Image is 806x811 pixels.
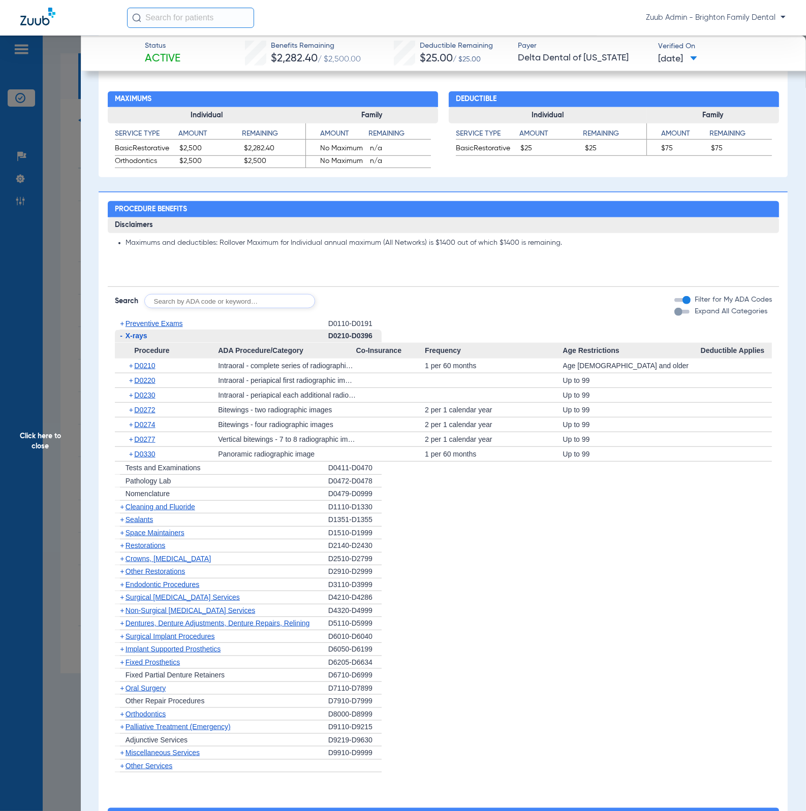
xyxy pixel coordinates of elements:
[144,294,315,308] input: Search by ADA code or keyword…
[585,143,646,155] span: $25
[134,376,155,384] span: D0220
[646,13,786,23] span: Zuub Admin - Brighton Family Dental
[115,128,178,140] h4: Service Type
[120,658,124,666] span: +
[108,91,438,108] h2: Maximums
[108,107,306,123] h3: Individual
[120,332,122,340] span: -
[126,671,225,679] span: Fixed Partial Denture Retainers
[20,8,55,25] img: Zuub Logo
[306,156,367,168] span: No Maximum
[647,143,708,155] span: $75
[425,343,563,359] span: Frequency
[120,503,124,511] span: +
[709,128,772,140] h4: Remaining
[425,447,563,461] div: 1 per 60 months
[218,343,356,359] span: ADA Procedure/Category
[126,632,215,640] span: Surgical Implant Procedures
[134,450,155,458] span: D0330
[658,53,697,66] span: [DATE]
[126,645,221,653] span: Implant Supported Prosthetics
[129,359,135,373] span: +
[420,41,493,51] span: Deductible Remaining
[120,515,124,524] span: +
[368,128,431,140] h4: Remaining
[563,359,701,373] div: Age [DEMOGRAPHIC_DATA] and older
[328,565,382,578] div: D2910-D2999
[453,56,481,63] span: / $25.00
[456,128,519,140] h4: Service Type
[711,143,772,155] span: $75
[120,749,124,757] span: +
[218,432,356,446] div: Vertical bitewings - 7 to 8 radiographic images
[115,296,138,306] span: Search
[518,52,649,64] span: Delta Dental of [US_STATE]
[218,373,356,387] div: Intraoral - periapical first radiographic image
[242,128,305,143] app-breakdown-title: Remaining
[518,41,649,51] span: Payer
[129,373,135,387] span: +
[120,619,124,627] span: +
[120,567,124,575] span: +
[126,580,200,589] span: Endodontic Procedures
[179,143,240,155] span: $2,500
[328,734,382,747] div: D9219-D9630
[425,359,563,373] div: 1 per 60 months
[126,593,240,601] span: Surgical [MEDICAL_DATA] Services
[328,539,382,553] div: D2140-D2430
[120,529,124,537] span: +
[126,749,200,757] span: Miscellaneous Services
[425,417,563,432] div: 2 per 1 calendar year
[449,107,647,123] h3: Individual
[370,143,431,155] span: n/a
[120,593,124,601] span: +
[328,604,382,618] div: D4320-D4999
[134,435,155,443] span: D0277
[120,319,124,328] span: +
[129,417,135,432] span: +
[134,391,155,399] span: D0230
[449,91,779,108] h2: Deductible
[244,143,305,155] span: $2,282.40
[115,143,176,155] span: BasicRestorative
[271,53,318,64] span: $2,282.40
[120,580,124,589] span: +
[328,513,382,527] div: D1351-D1355
[425,432,563,446] div: 2 per 1 calendar year
[126,239,772,248] li: Maximums and deductibles: Rollover Maximum for Individual annual maximum (All Networks) is $1400 ...
[456,143,517,155] span: BasicRestorative
[129,403,135,417] span: +
[328,591,382,604] div: D4210-D4286
[134,362,155,370] span: D0210
[695,308,767,315] span: Expand All Categories
[218,447,356,461] div: Panoramic radiographic image
[218,403,356,417] div: Bitewings - two radiographic images
[755,762,806,811] div: Chat Widget
[126,515,153,524] span: Sealants
[120,762,124,770] span: +
[126,477,171,485] span: Pathology Lab
[519,128,583,143] app-breakdown-title: Amount
[328,747,382,760] div: D9910-D9999
[126,567,185,575] span: Other Restorations
[647,128,709,140] h4: Amount
[370,156,431,168] span: n/a
[218,417,356,432] div: Bitewings - four radiographic images
[306,128,368,143] app-breakdown-title: Amount
[129,447,135,461] span: +
[520,143,581,155] span: $25
[328,682,382,695] div: D7110-D7899
[127,8,254,28] input: Search for patients
[126,762,173,770] span: Other Services
[244,156,305,168] span: $2,500
[179,156,240,168] span: $2,500
[126,697,205,705] span: Other Repair Procedures
[328,630,382,643] div: D6010-D6040
[456,128,519,143] app-breakdown-title: Service Type
[658,41,789,52] span: Verified On
[328,317,382,330] div: D0110-D0191
[134,420,155,429] span: D0274
[126,464,201,472] span: Tests and Examinations
[356,343,425,359] span: Co-Insurance
[126,332,147,340] span: X-rays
